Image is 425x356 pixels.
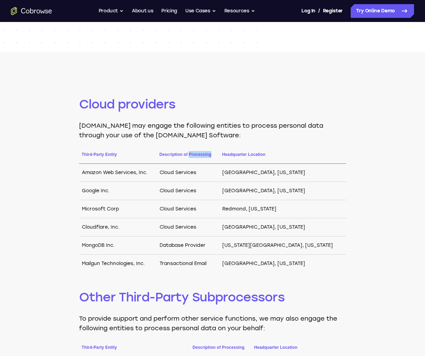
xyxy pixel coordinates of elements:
button: Product [99,4,124,18]
a: Try Online Demo [351,4,414,18]
td: [US_STATE][GEOGRAPHIC_DATA], [US_STATE] [220,237,346,255]
h2: Other Third-Party Subprocessors [79,289,346,306]
td: Redmond, [US_STATE] [220,200,346,218]
td: Cloudflare, Inc. [79,218,157,237]
td: Cloud Services [157,164,220,182]
th: Description of Processing [157,151,220,164]
td: Mailgun Technologies, Inc. [79,255,157,273]
td: [GEOGRAPHIC_DATA], [US_STATE] [220,164,346,182]
th: Headquarter Location [220,151,346,164]
td: Cloud Services [157,200,220,218]
td: [GEOGRAPHIC_DATA], [US_STATE] [220,182,346,200]
a: Pricing [161,4,177,18]
td: [GEOGRAPHIC_DATA], [US_STATE] [220,255,346,273]
a: Go to the home page [11,7,52,15]
a: About us [132,4,153,18]
td: [GEOGRAPHIC_DATA], [US_STATE] [220,218,346,237]
td: Transactional Email [157,255,220,273]
td: Cloud Services [157,218,220,237]
a: Log In [301,4,315,18]
span: / [318,7,320,15]
td: Database Provider [157,237,220,255]
th: Third-Party Entity [79,151,157,164]
td: Google Inc. [79,182,157,200]
button: Resources [224,4,255,18]
p: [DOMAIN_NAME] may engage the following entities to process personal data through your use of the ... [79,121,346,140]
td: Microsoft Corp [79,200,157,218]
a: Register [323,4,343,18]
td: Amazon Web Services, Inc. [79,164,157,182]
p: To provide support and perform other service functions, we may also engage the following entities... [79,314,346,333]
h2: Cloud providers [79,96,346,113]
td: Cloud Services [157,182,220,200]
td: MongoDB Inc. [79,237,157,255]
button: Use Cases [185,4,216,18]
